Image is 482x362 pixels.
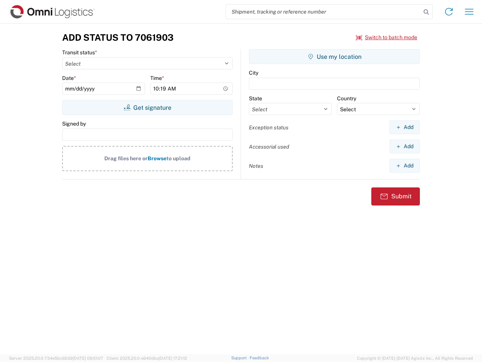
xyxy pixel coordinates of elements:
[389,120,420,134] button: Add
[166,155,191,161] span: to upload
[249,124,288,131] label: Exception status
[107,356,187,360] span: Client: 2025.20.0-e640dba
[250,356,269,360] a: Feedback
[249,69,258,76] label: City
[159,356,187,360] span: [DATE] 17:21:12
[62,120,86,127] label: Signed by
[73,356,103,360] span: [DATE] 09:51:07
[357,355,473,362] span: Copyright © [DATE]-[DATE] Agistix Inc., All Rights Reserved
[249,95,262,102] label: State
[148,155,166,161] span: Browse
[150,75,164,81] label: Time
[62,49,97,56] label: Transit status
[9,356,103,360] span: Server: 2025.20.0-734e5bc92d9
[249,143,289,150] label: Accessorial used
[337,95,356,102] label: Country
[356,31,417,44] button: Switch to batch mode
[62,32,174,43] h3: Add Status to 7061903
[62,100,233,115] button: Get signature
[249,49,420,64] button: Use my location
[226,5,421,19] input: Shipment, tracking or reference number
[62,75,76,81] label: Date
[389,159,420,173] button: Add
[389,140,420,153] button: Add
[104,155,148,161] span: Drag files here or
[231,356,250,360] a: Support
[371,187,420,206] button: Submit
[249,163,263,169] label: Notes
